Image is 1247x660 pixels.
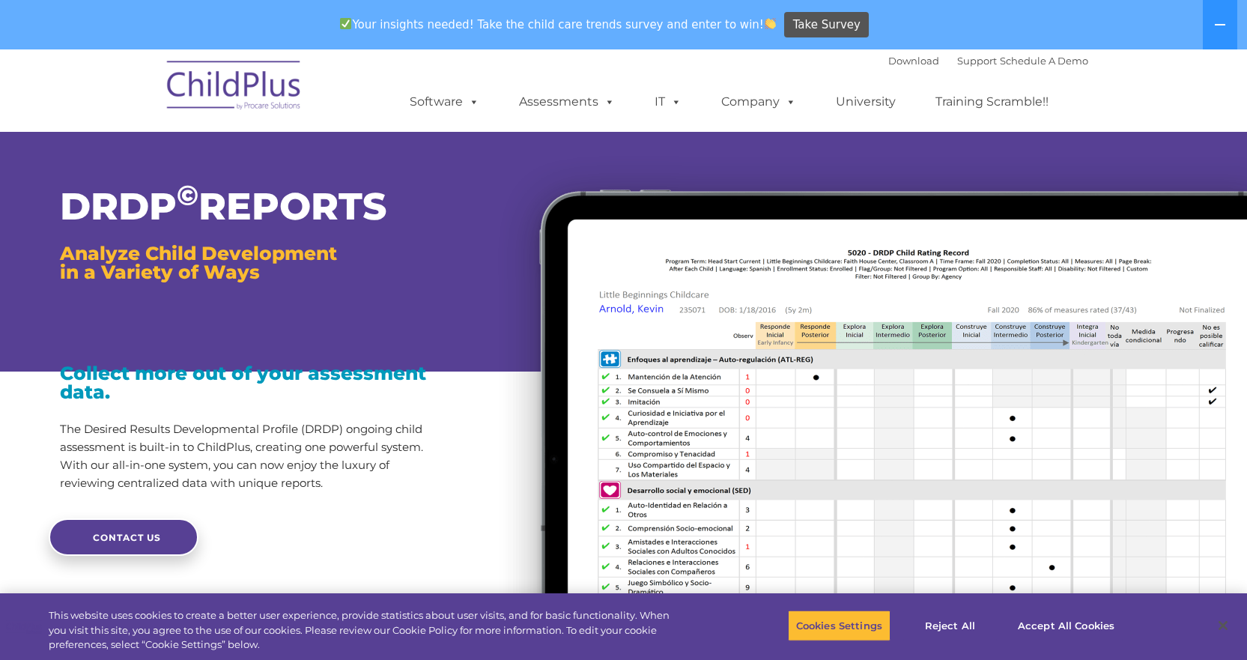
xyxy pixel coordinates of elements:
[49,518,198,556] a: CONTACT US
[60,261,260,283] span: in a Variety of Ways
[1010,610,1123,641] button: Accept All Cookies
[504,87,630,117] a: Assessments
[395,87,494,117] a: Software
[60,242,337,264] span: Analyze Child Development
[60,188,440,225] h1: DRDP REPORTS
[784,12,869,38] a: Take Survey
[177,178,198,212] sup: ©
[1207,609,1240,642] button: Close
[957,55,997,67] a: Support
[920,87,1064,117] a: Training Scramble!!
[888,55,1088,67] font: |
[706,87,811,117] a: Company
[888,55,939,67] a: Download
[821,87,911,117] a: University
[60,364,440,402] h3: Collect more out of your assessment data.
[788,610,891,641] button: Cookies Settings
[793,12,861,38] span: Take Survey
[160,50,309,125] img: ChildPlus by Procare Solutions
[340,18,351,29] img: ✅
[93,532,161,543] span: CONTACT US
[60,420,440,492] p: The Desired Results Developmental Profile (DRDP) ongoing child assessment is built-in to ChildPlu...
[49,608,686,653] div: This website uses cookies to create a better user experience, provide statistics about user visit...
[334,10,783,39] span: Your insights needed! Take the child care trends survey and enter to win!
[903,610,997,641] button: Reject All
[640,87,697,117] a: IT
[1000,55,1088,67] a: Schedule A Demo
[765,18,776,29] img: 👏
